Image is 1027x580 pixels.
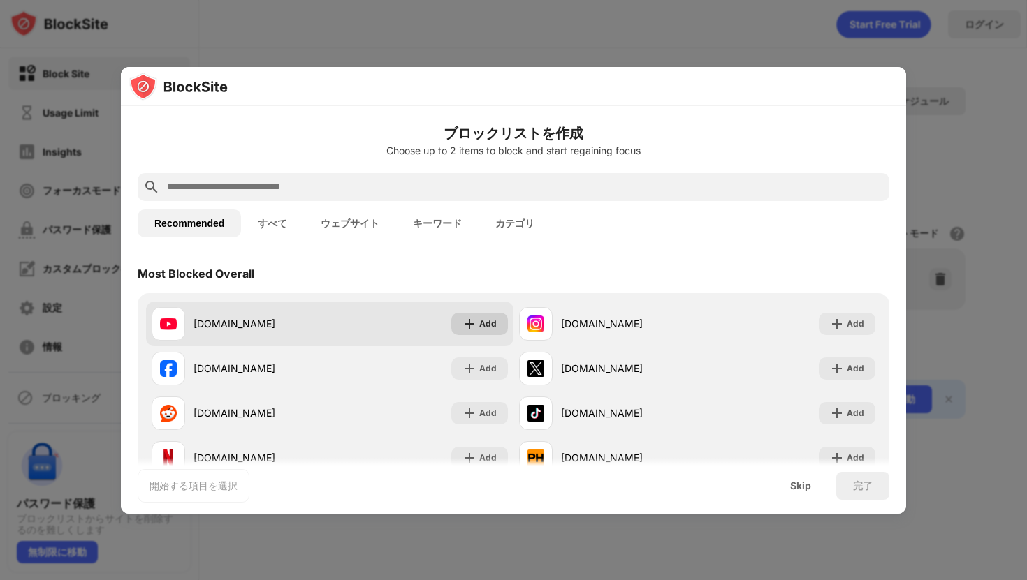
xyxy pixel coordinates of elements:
[143,179,160,195] img: search.svg
[479,406,497,420] div: Add
[194,316,330,331] div: [DOMAIN_NAME]
[160,405,177,422] img: favicons
[561,450,697,465] div: [DOMAIN_NAME]
[479,451,497,465] div: Add
[847,406,864,420] div: Add
[561,361,697,375] div: [DOMAIN_NAME]
[479,209,551,237] button: カテゴリ
[194,450,330,465] div: [DOMAIN_NAME]
[527,360,544,377] img: favicons
[150,479,238,493] div: 開始する項目を選択
[138,267,254,281] div: Most Blocked Overall
[129,73,228,101] img: logo-blocksite.svg
[853,480,873,491] div: 完了
[304,209,396,237] button: ウェブサイト
[847,317,864,331] div: Add
[527,315,544,332] img: favicons
[479,317,497,331] div: Add
[138,209,241,237] button: Recommended
[241,209,304,237] button: すべて
[396,209,479,237] button: キーワード
[561,316,697,331] div: [DOMAIN_NAME]
[847,451,864,465] div: Add
[160,360,177,377] img: favicons
[479,362,497,375] div: Add
[561,406,697,420] div: [DOMAIN_NAME]
[527,449,544,466] img: favicons
[790,480,811,491] div: Skip
[160,449,177,466] img: favicons
[160,315,177,332] img: favicons
[527,405,544,422] img: favicons
[138,145,889,156] div: Choose up to 2 items to block and start regaining focus
[194,361,330,375] div: [DOMAIN_NAME]
[847,362,864,375] div: Add
[194,406,330,420] div: [DOMAIN_NAME]
[138,123,889,144] h6: ブロックリストを作成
